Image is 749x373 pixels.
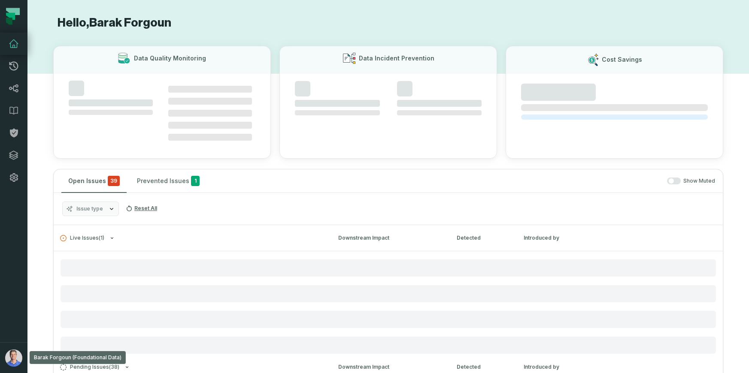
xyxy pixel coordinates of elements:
[338,363,441,371] div: Downstream Impact
[60,364,323,370] button: Pending Issues(38)
[457,234,508,242] div: Detected
[338,234,441,242] div: Downstream Impact
[457,363,508,371] div: Detected
[53,15,723,30] h1: Hello, Barak Forgoun
[191,176,200,186] span: 1
[108,176,120,186] span: critical issues and errors combined
[130,169,206,193] button: Prevented Issues
[602,55,642,64] h3: Cost Savings
[62,202,119,216] button: Issue type
[30,351,126,364] div: Barak Forgoun (Foundational Data)
[60,364,119,370] span: Pending Issues ( 38 )
[60,235,104,241] span: Live Issues ( 1 )
[210,177,715,185] div: Show Muted
[279,46,497,159] button: Data Incident Prevention
[54,251,723,354] div: Live Issues(1)
[53,46,271,159] button: Data Quality Monitoring
[61,169,127,193] button: Open Issues
[76,205,103,212] span: Issue type
[60,235,323,241] button: Live Issues(1)
[134,54,206,63] h3: Data Quality Monitoring
[506,46,723,159] button: Cost Savings
[524,234,601,242] div: Introduced by
[5,349,22,367] img: avatar of Barak Forgoun
[524,363,601,371] div: Introduced by
[359,54,434,63] h3: Data Incident Prevention
[122,202,161,215] button: Reset All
